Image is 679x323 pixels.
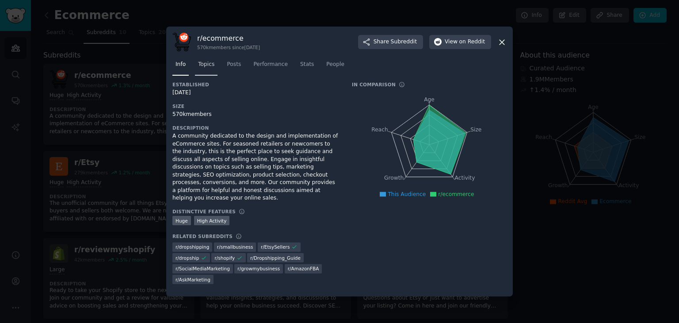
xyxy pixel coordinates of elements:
h3: Size [172,103,339,109]
a: People [323,58,347,76]
tspan: Activity [455,175,475,181]
span: r/ smallbusiness [217,244,253,250]
span: r/ AskMarketing [175,277,210,283]
span: Posts [227,61,241,69]
span: Performance [253,61,288,69]
span: r/ dropship [175,255,199,261]
span: r/ shopify [214,255,235,261]
a: Topics [195,58,217,76]
tspan: Size [470,127,481,133]
span: r/ EtsySellers [261,244,290,250]
span: on Reddit [459,38,485,46]
span: Topics [198,61,214,69]
a: Performance [250,58,291,76]
span: Stats [300,61,314,69]
div: High Activity [194,216,230,225]
span: r/ Dropshipping_Guide [250,255,301,261]
span: This Audience [388,191,426,197]
span: r/ AmazonFBA [288,265,319,272]
span: r/ecommerce [438,191,474,197]
a: Info [172,58,189,76]
h3: Related Subreddits [172,233,233,239]
a: Posts [224,58,244,76]
a: Stats [297,58,317,76]
div: 570k members [172,111,339,119]
tspan: Age [424,96,435,103]
span: Info [175,61,186,69]
span: People [326,61,344,69]
div: Huge [172,216,191,225]
h3: Distinctive Features [172,208,236,215]
span: r/ SocialMediaMarketing [175,265,230,272]
div: [DATE] [172,89,339,97]
h3: r/ ecommerce [197,34,260,43]
span: r/ dropshipping [175,244,209,250]
h3: Established [172,81,339,88]
h3: In Comparison [352,81,396,88]
div: 570k members since [DATE] [197,44,260,50]
button: ShareSubreddit [358,35,423,49]
tspan: Reach [371,127,388,133]
h3: Description [172,125,339,131]
span: Share [374,38,417,46]
span: Subreddit [391,38,417,46]
tspan: Growth [384,175,404,181]
div: A community dedicated to the design and implementation of eCommerce sites. For seasoned retailers... [172,132,339,202]
button: Viewon Reddit [429,35,491,49]
span: r/ growmybusiness [237,265,280,272]
span: View [445,38,485,46]
img: ecommerce [172,33,191,51]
